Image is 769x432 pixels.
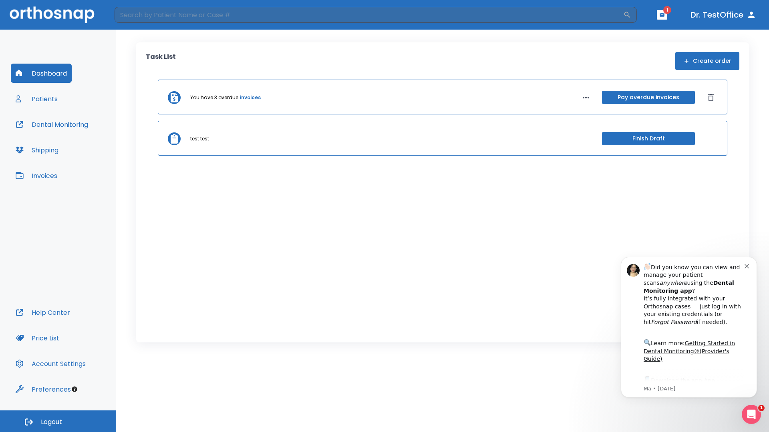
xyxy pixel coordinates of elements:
[11,303,75,322] button: Help Center
[602,132,695,145] button: Finish Draft
[687,8,759,22] button: Dr. TestOffice
[11,115,93,134] button: Dental Monitoring
[11,354,91,373] button: Account Settings
[41,418,62,426] span: Logout
[609,247,769,428] iframe: Intercom notifications message
[675,52,739,70] button: Create order
[11,64,72,83] button: Dashboard
[11,328,64,348] button: Price List
[758,405,765,411] span: 1
[10,6,95,23] img: Orthosnap
[11,140,63,160] button: Shipping
[115,7,623,23] input: Search by Patient Name or Case #
[11,166,62,185] button: Invoices
[742,405,761,424] iframe: Intercom live chat
[602,91,695,104] button: Pay overdue invoices
[663,6,671,14] span: 1
[146,52,176,70] p: Task List
[11,380,76,399] button: Preferences
[11,89,62,108] button: Patients
[190,135,209,142] p: test test
[190,94,238,101] p: You have 3 overdue
[71,386,78,393] div: Tooltip anchor
[240,94,261,101] a: invoices
[705,91,717,104] button: Dismiss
